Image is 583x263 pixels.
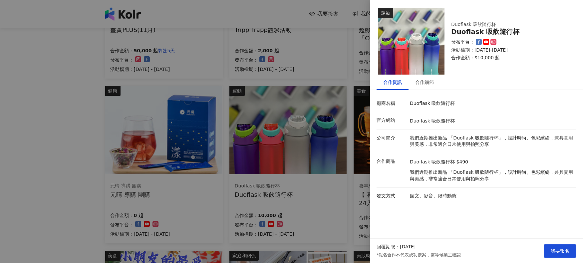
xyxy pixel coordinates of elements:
[377,100,407,107] p: 廠商名稱
[377,158,407,165] p: 合作商品
[410,159,455,165] a: Duoflask 吸飲隨行杯
[410,193,573,199] p: 圖文、影音、限時動態
[456,159,468,165] p: $490
[451,21,558,28] div: Duoflask 吸飲隨行杯
[377,135,407,141] p: 公司簡介
[410,169,573,182] p: 我們近期推出新品 「Duoflask 吸飲隨行杯」，設計時尚、色彩繽紛，兼具實用與美感，非常適合日常使用與拍照分享
[377,193,407,199] p: 發文方式
[383,79,402,86] div: 合作資訊
[451,47,568,54] p: 活動檔期：[DATE]-[DATE]
[410,135,573,148] p: 我們近期推出新品 「Duoflask 吸飲隨行杯」，設計時尚、色彩繽紛，兼具實用與美感，非常適合日常使用與拍照分享
[451,28,568,36] div: Duoflask 吸飲隨行杯
[410,100,573,107] p: Duoflask 吸飲隨行杯
[451,39,474,46] p: 發布平台：
[377,117,407,124] p: 官方網站
[377,244,416,250] p: 回覆期限：[DATE]
[451,55,568,61] p: 合作金額： $10,000 起
[551,248,569,254] span: 我要報名
[378,8,444,75] img: Duoflask 吸飲隨行杯
[378,8,393,18] div: 運動
[415,79,434,86] div: 合作細節
[410,118,455,124] a: Duoflask 吸飲隨行杯
[377,252,461,258] p: *報名合作不代表成功接案，需等候業主確認
[544,244,576,258] button: 我要報名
